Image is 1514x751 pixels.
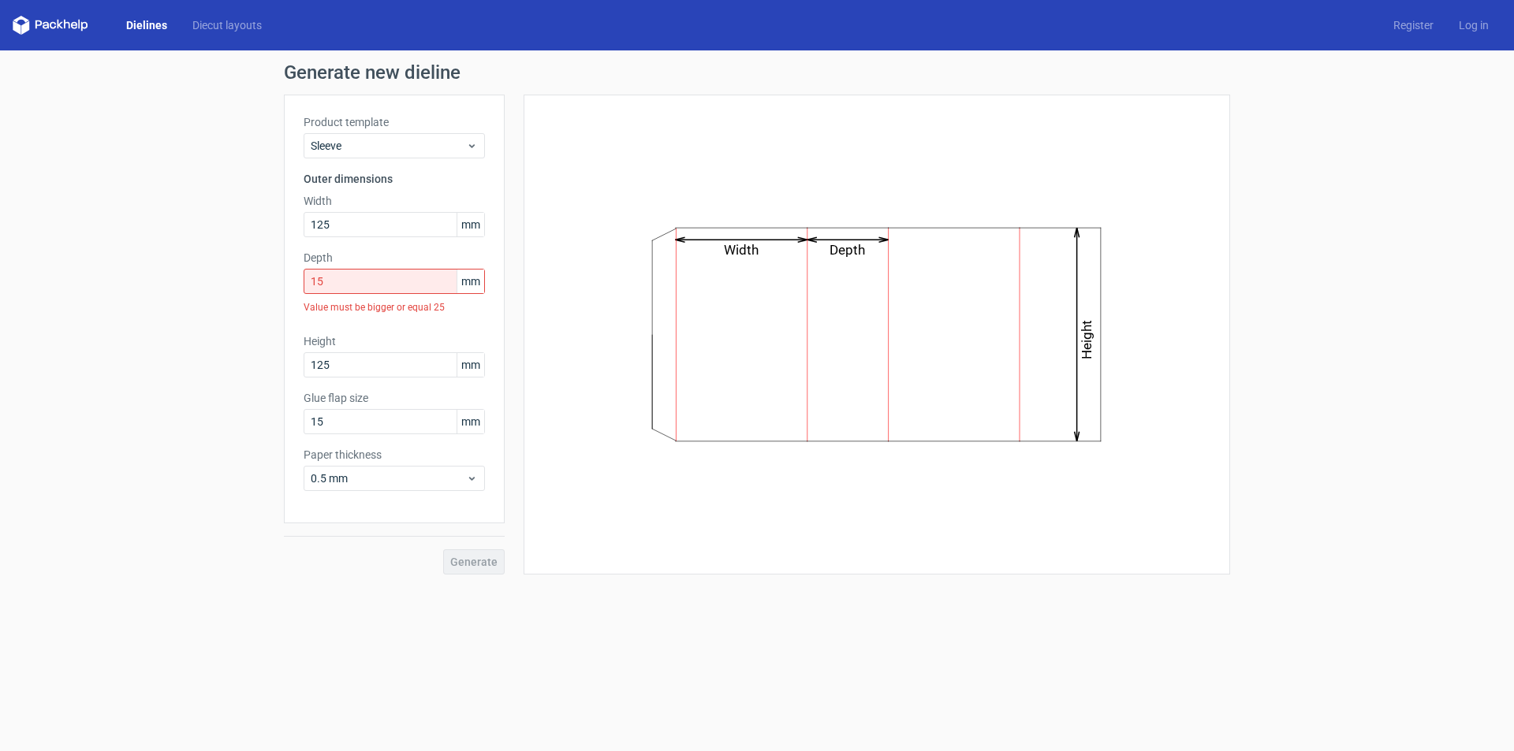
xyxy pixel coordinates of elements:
label: Height [304,333,485,349]
label: Depth [304,250,485,266]
span: 0.5 mm [311,470,466,486]
label: Width [304,193,485,209]
a: Diecut layouts [180,17,274,33]
span: mm [457,353,484,377]
span: mm [457,410,484,433]
h3: Outer dimensions [304,171,485,187]
label: Paper thickness [304,447,485,463]
h1: Generate new dieline [284,63,1230,82]
span: mm [457,270,484,293]
div: Value must be bigger or equal 25 [304,294,485,321]
span: Sleeve [311,138,466,154]
text: Width [725,242,759,258]
span: mm [457,213,484,236]
a: Dielines [114,17,180,33]
a: Register [1381,17,1446,33]
label: Product template [304,114,485,130]
text: Depth [830,242,866,258]
text: Height [1080,320,1095,359]
a: Log in [1446,17,1501,33]
label: Glue flap size [304,390,485,406]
